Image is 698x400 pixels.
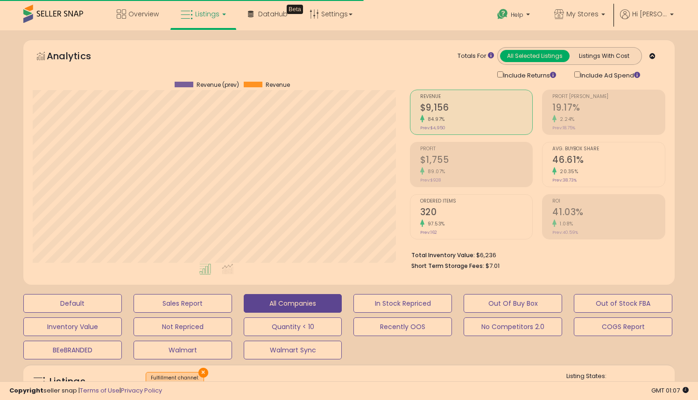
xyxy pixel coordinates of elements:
small: Prev: 40.59% [552,230,578,235]
p: Listing States: [566,372,675,381]
small: Prev: $928 [420,177,441,183]
i: Get Help [497,8,508,20]
button: Walmart Sync [244,341,342,359]
small: 89.07% [424,168,445,175]
button: × [198,368,208,378]
small: Prev: $4,950 [420,125,445,131]
h2: 46.61% [552,154,665,167]
small: 2.24% [557,116,575,123]
h2: $1,755 [420,154,533,167]
a: Help [490,1,539,30]
span: 2025-10-7 01:07 GMT [651,386,689,395]
a: Hi [PERSON_NAME] [620,9,674,30]
small: 20.35% [557,168,578,175]
span: Profit [PERSON_NAME] [552,94,665,99]
button: Walmart [134,341,232,359]
span: DataHub [258,9,288,19]
button: Recently OOS [353,317,452,336]
strong: Copyright [9,386,43,395]
button: Inventory Value [23,317,122,336]
div: Include Returns [490,70,567,80]
small: 97.53% [424,220,445,227]
small: Prev: 38.73% [552,177,577,183]
span: Revenue [420,94,533,99]
b: Short Term Storage Fees: [411,262,484,270]
h2: 19.17% [552,102,665,115]
b: Total Inventory Value: [411,251,475,259]
span: Profit [420,147,533,152]
button: Out of Stock FBA [574,294,672,313]
button: COGS Report [574,317,672,336]
span: Help [511,11,523,19]
button: Out Of Buy Box [464,294,562,313]
small: 1.08% [557,220,573,227]
button: In Stock Repriced [353,294,452,313]
span: Overview [128,9,159,19]
span: $7.01 [486,261,500,270]
button: Sales Report [134,294,232,313]
span: My Stores [566,9,599,19]
button: BEeBRANDED [23,341,122,359]
span: Hi [PERSON_NAME] [632,9,667,19]
a: Privacy Policy [121,386,162,395]
div: Tooltip anchor [287,5,303,14]
button: Quantity < 10 [244,317,342,336]
span: Revenue (prev) [197,82,239,88]
span: Ordered Items [420,199,533,204]
button: Listings With Cost [569,50,639,62]
small: 84.97% [424,116,445,123]
small: Prev: 18.75% [552,125,575,131]
small: Prev: 162 [420,230,437,235]
button: No Competitors 2.0 [464,317,562,336]
button: Not Repriced [134,317,232,336]
li: $6,236 [411,249,658,260]
h2: 41.03% [552,207,665,219]
div: seller snap | | [9,386,162,395]
span: Listings [195,9,219,19]
span: Revenue [266,82,290,88]
button: All Selected Listings [500,50,570,62]
a: Terms of Use [80,386,120,395]
h2: $9,156 [420,102,533,115]
h5: Analytics [47,49,109,65]
button: All Companies [244,294,342,313]
button: Default [23,294,122,313]
h2: 320 [420,207,533,219]
span: Avg. Buybox Share [552,147,665,152]
div: Include Ad Spend [567,70,655,80]
div: Totals For [458,52,494,61]
span: ROI [552,199,665,204]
